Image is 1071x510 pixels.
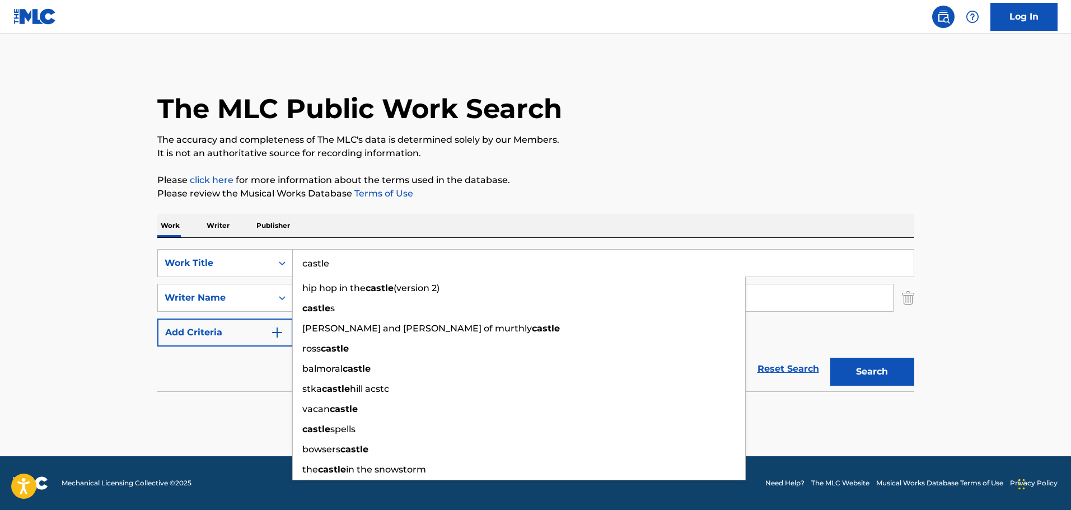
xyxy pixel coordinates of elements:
[302,343,321,354] span: ross
[330,424,356,434] span: spells
[961,6,984,28] div: Help
[322,383,350,394] strong: castle
[62,478,191,488] span: Mechanical Licensing Collective © 2025
[966,10,979,24] img: help
[157,249,914,391] form: Search Form
[343,363,371,374] strong: castle
[157,187,914,200] p: Please review the Musical Works Database
[1010,478,1058,488] a: Privacy Policy
[157,319,293,347] button: Add Criteria
[157,174,914,187] p: Please for more information about the terms used in the database.
[937,10,950,24] img: search
[350,383,389,394] span: hill acstc
[340,444,368,455] strong: castle
[302,323,532,334] span: [PERSON_NAME] and [PERSON_NAME] of murthly
[203,214,233,237] p: Writer
[13,8,57,25] img: MLC Logo
[157,147,914,160] p: It is not an authoritative source for recording information.
[302,383,322,394] span: stka
[157,133,914,147] p: The accuracy and completeness of The MLC's data is determined solely by our Members.
[346,464,426,475] span: in the snowstorm
[366,283,394,293] strong: castle
[302,363,343,374] span: balmoral
[811,478,869,488] a: The MLC Website
[990,3,1058,31] a: Log In
[830,358,914,386] button: Search
[330,303,335,314] span: s
[13,476,48,490] img: logo
[302,424,330,434] strong: castle
[302,283,366,293] span: hip hop in the
[302,303,330,314] strong: castle
[157,92,562,125] h1: The MLC Public Work Search
[253,214,293,237] p: Publisher
[321,343,349,354] strong: castle
[330,404,358,414] strong: castle
[394,283,439,293] span: (version 2)
[1018,467,1025,501] div: Drag
[752,357,825,381] a: Reset Search
[318,464,346,475] strong: castle
[302,404,330,414] span: vacan
[270,326,284,339] img: 9d2ae6d4665cec9f34b9.svg
[157,214,183,237] p: Work
[876,478,1003,488] a: Musical Works Database Terms of Use
[765,478,805,488] a: Need Help?
[532,323,560,334] strong: castle
[1015,456,1071,510] iframe: Chat Widget
[352,188,413,199] a: Terms of Use
[165,256,265,270] div: Work Title
[902,284,914,312] img: Delete Criterion
[932,6,955,28] a: Public Search
[302,444,340,455] span: bowsers
[165,291,265,305] div: Writer Name
[302,464,318,475] span: the
[190,175,233,185] a: click here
